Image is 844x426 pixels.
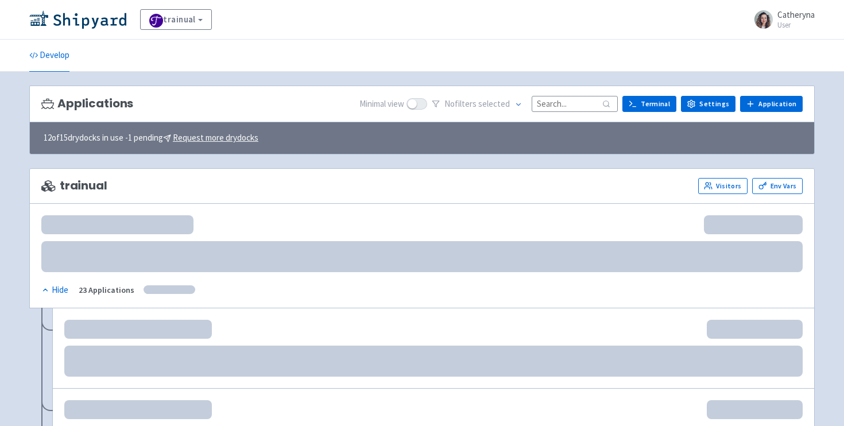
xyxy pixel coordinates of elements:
[79,284,134,297] div: 23 Applications
[41,284,69,297] button: Hide
[478,98,510,109] span: selected
[752,178,803,194] a: Env Vars
[41,179,107,192] span: trainual
[173,132,258,143] u: Request more drydocks
[41,97,133,110] h3: Applications
[140,9,212,30] a: trainual
[444,98,510,111] span: No filter s
[41,284,68,297] div: Hide
[29,40,69,72] a: Develop
[740,96,803,112] a: Application
[532,96,618,111] input: Search...
[681,96,735,112] a: Settings
[44,131,258,145] span: 12 of 15 drydocks in use - 1 pending
[29,10,126,29] img: Shipyard logo
[748,10,815,29] a: Catheryna User
[622,96,676,112] a: Terminal
[777,21,815,29] small: User
[698,178,748,194] a: Visitors
[777,9,815,20] span: Catheryna
[359,98,404,111] span: Minimal view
